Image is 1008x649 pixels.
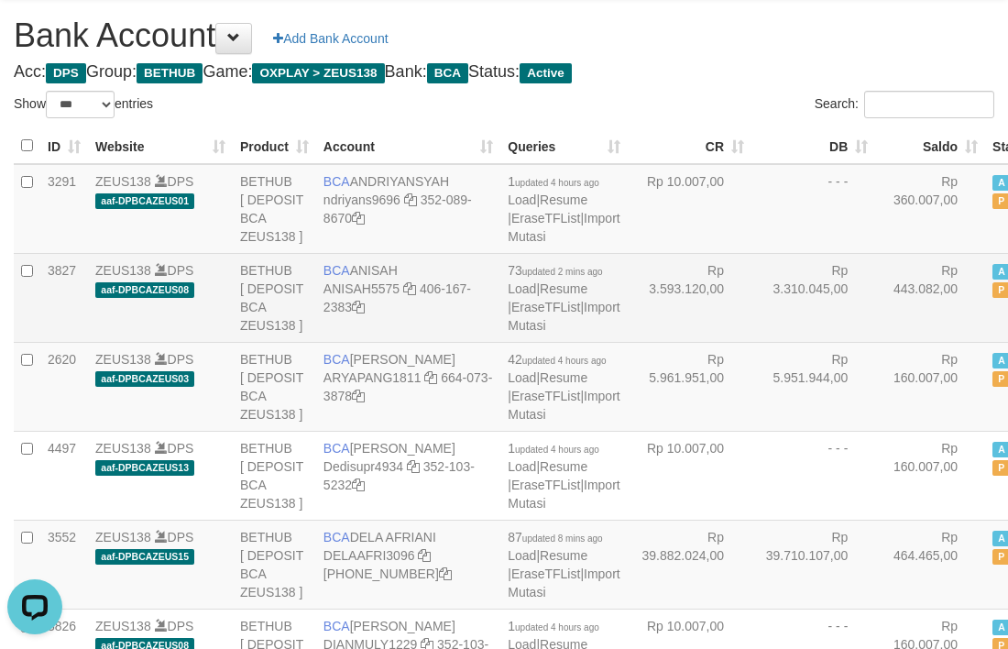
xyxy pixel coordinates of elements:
td: Rp 3.593.120,00 [628,253,751,342]
span: Active [520,63,572,83]
a: ZEUS138 [95,263,151,278]
span: 1 [508,619,599,633]
select: Showentries [46,91,115,118]
span: aaf-DPBCAZEUS08 [95,282,194,298]
a: EraseTFList [511,211,580,225]
td: Rp 5.951.944,00 [751,342,875,431]
a: Resume [540,370,587,385]
span: | | | [508,352,619,422]
a: Copy 8692458639 to clipboard [439,566,452,581]
td: Rp 39.710.107,00 [751,520,875,609]
span: BCA [323,352,350,367]
td: BETHUB [ DEPOSIT BCA ZEUS138 ] [233,253,316,342]
td: DPS [88,164,233,254]
a: Resume [540,459,587,474]
a: Load [508,370,536,385]
span: aaf-DPBCAZEUS03 [95,371,194,387]
a: Import Mutasi [508,211,619,244]
span: 87 [508,530,602,544]
span: BCA [323,441,350,456]
a: ZEUS138 [95,530,151,544]
span: aaf-DPBCAZEUS13 [95,460,194,476]
span: | | | [508,174,619,244]
span: updated 4 hours ago [515,622,599,632]
td: [PERSON_NAME] 664-073-3878 [316,342,500,431]
span: 1 [508,441,599,456]
span: | | | [508,441,619,511]
a: ANISAH5575 [323,281,400,296]
td: DPS [88,431,233,520]
span: updated 4 hours ago [515,445,599,455]
td: 2620 [40,342,88,431]
span: 1 [508,174,599,189]
td: 3552 [40,520,88,609]
td: - - - [751,431,875,520]
span: BETHUB [137,63,203,83]
a: ZEUS138 [95,441,151,456]
a: Load [508,281,536,296]
span: updated 4 hours ago [515,178,599,188]
td: BETHUB [ DEPOSIT BCA ZEUS138 ] [233,342,316,431]
button: Open LiveChat chat widget [7,7,62,62]
td: BETHUB [ DEPOSIT BCA ZEUS138 ] [233,431,316,520]
span: aaf-DPBCAZEUS15 [95,549,194,565]
a: Resume [540,281,587,296]
td: 3291 [40,164,88,254]
a: Import Mutasi [508,389,619,422]
td: Rp 10.007,00 [628,164,751,254]
td: Rp 360.007,00 [875,164,985,254]
a: Load [508,459,536,474]
a: Copy 3521035232 to clipboard [352,478,365,492]
a: ZEUS138 [95,619,151,633]
a: ZEUS138 [95,174,151,189]
td: DPS [88,342,233,431]
a: Copy ndriyans9696 to clipboard [404,192,417,207]
a: Copy ARYAPANG1811 to clipboard [424,370,437,385]
th: Account: activate to sort column ascending [316,128,500,164]
a: Add Bank Account [261,23,400,54]
span: 73 [508,263,602,278]
a: Load [508,192,536,207]
a: Import Mutasi [508,478,619,511]
th: ID: activate to sort column ascending [40,128,88,164]
td: BETHUB [ DEPOSIT BCA ZEUS138 ] [233,520,316,609]
td: - - - [751,164,875,254]
span: updated 2 mins ago [522,267,603,277]
label: Search: [815,91,994,118]
a: EraseTFList [511,300,580,314]
td: Rp 464.465,00 [875,520,985,609]
span: BCA [323,530,350,544]
td: 4497 [40,431,88,520]
td: 3827 [40,253,88,342]
a: Copy ANISAH5575 to clipboard [403,281,416,296]
a: ZEUS138 [95,352,151,367]
td: BETHUB [ DEPOSIT BCA ZEUS138 ] [233,164,316,254]
a: EraseTFList [511,478,580,492]
a: Load [508,548,536,563]
th: Product: activate to sort column ascending [233,128,316,164]
span: | | | [508,263,619,333]
td: DPS [88,520,233,609]
a: Copy 6640733878 to clipboard [352,389,365,403]
td: ANDRIYANSYAH 352-089-8670 [316,164,500,254]
td: Rp 39.882.024,00 [628,520,751,609]
th: Saldo: activate to sort column ascending [875,128,985,164]
a: Resume [540,192,587,207]
th: DB: activate to sort column ascending [751,128,875,164]
th: Website: activate to sort column ascending [88,128,233,164]
a: EraseTFList [511,389,580,403]
span: updated 4 hours ago [522,356,607,366]
th: CR: activate to sort column ascending [628,128,751,164]
td: ANISAH 406-167-2383 [316,253,500,342]
a: Import Mutasi [508,566,619,599]
label: Show entries [14,91,153,118]
span: updated 8 mins ago [522,533,603,544]
span: DPS [46,63,86,83]
td: Rp 160.007,00 [875,431,985,520]
a: ndriyans9696 [323,192,400,207]
td: DELA AFRIANI [PHONE_NUMBER] [316,520,500,609]
a: Copy 4061672383 to clipboard [352,300,365,314]
a: Import Mutasi [508,300,619,333]
td: Rp 5.961.951,00 [628,342,751,431]
td: Rp 3.310.045,00 [751,253,875,342]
